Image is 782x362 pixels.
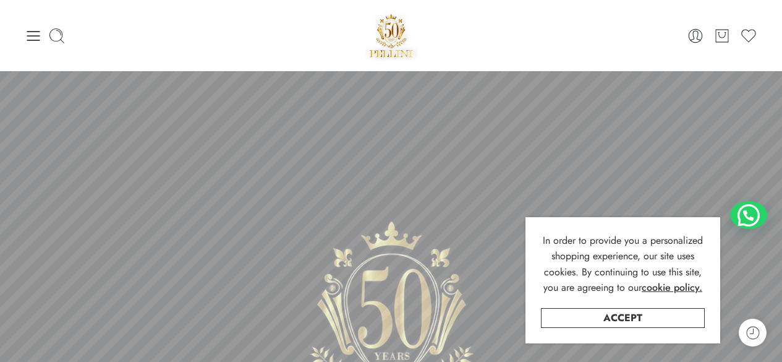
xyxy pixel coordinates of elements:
img: Pellini [365,9,418,62]
a: Accept [541,308,705,328]
span: In order to provide you a personalized shopping experience, our site uses cookies. By continuing ... [543,233,703,295]
a: Wishlist [740,27,757,45]
a: Login / Register [687,27,704,45]
a: cookie policy. [642,280,702,296]
a: Cart [713,27,731,45]
a: Pellini - [365,9,418,62]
